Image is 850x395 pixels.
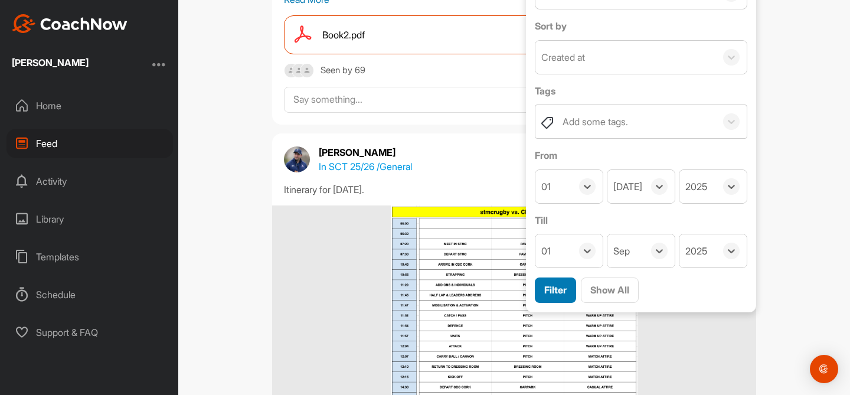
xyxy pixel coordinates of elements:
[685,244,707,258] div: 2025
[6,318,173,347] div: Support & FAQ
[535,84,747,98] label: Tags
[321,63,365,78] div: Seen by 69
[541,50,585,64] div: Created at
[319,159,412,174] p: In SCT 25/26 / General
[563,115,628,129] div: Add some tags.
[6,242,173,272] div: Templates
[319,145,412,159] p: [PERSON_NAME]
[6,167,173,196] div: Activity
[284,15,744,54] a: Book2.pdf
[6,91,173,120] div: Home
[613,244,630,258] div: Sep
[590,284,629,296] span: Show All
[284,182,744,197] div: Itinerary for [DATE].
[541,179,551,194] div: 01
[284,146,310,172] img: avatar
[535,148,747,162] label: From
[685,179,707,194] div: 2025
[535,19,747,33] label: Sort by
[581,278,639,303] button: Show All
[810,355,838,383] div: Open Intercom Messenger
[300,63,315,78] img: square_default-ef6cabf814de5a2bf16c804365e32c732080f9872bdf737d349900a9daf73cf9.png
[544,284,567,296] span: Filter
[613,179,642,194] div: [DATE]
[12,14,127,33] img: CoachNow
[284,63,299,78] img: square_default-ef6cabf814de5a2bf16c804365e32c732080f9872bdf737d349900a9daf73cf9.png
[322,28,365,42] span: Book2.pdf
[535,278,576,303] button: Filter
[6,280,173,309] div: Schedule
[535,213,747,227] label: Till
[6,204,173,234] div: Library
[541,244,551,258] div: 01
[6,129,173,158] div: Feed
[12,58,89,67] div: [PERSON_NAME]
[292,63,306,78] img: square_default-ef6cabf814de5a2bf16c804365e32c732080f9872bdf737d349900a9daf73cf9.png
